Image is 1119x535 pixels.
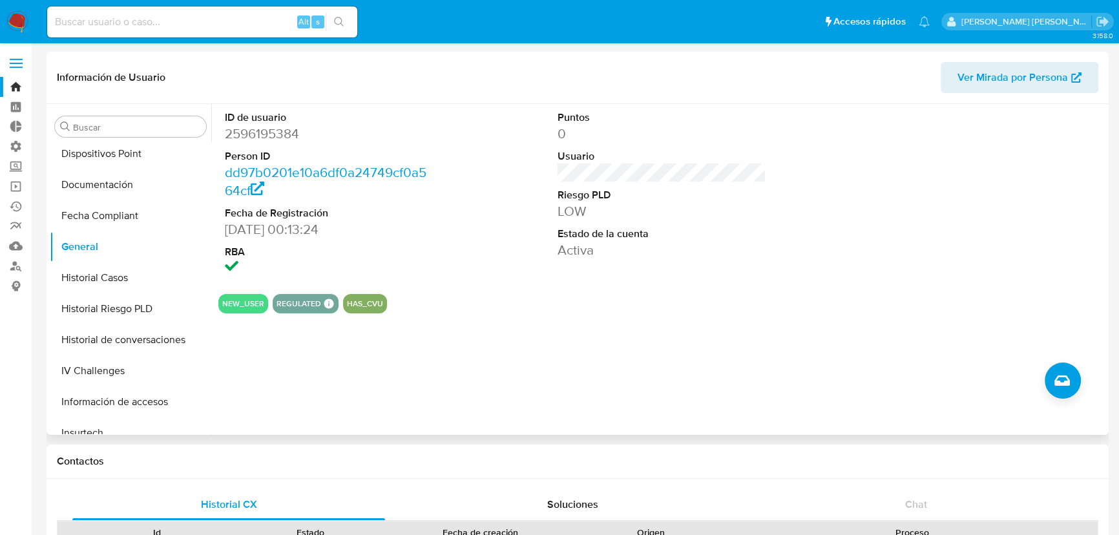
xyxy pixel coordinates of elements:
dt: Puntos [558,110,766,125]
button: search-icon [326,13,352,31]
dd: 0 [558,125,766,143]
a: Salir [1096,15,1109,28]
span: Historial CX [200,497,256,512]
button: Información de accesos [50,386,211,417]
span: s [316,16,320,28]
button: Buscar [60,121,70,132]
button: Documentación [50,169,211,200]
dt: Riesgo PLD [558,188,766,202]
span: Soluciones [547,497,598,512]
dt: Estado de la cuenta [558,227,766,241]
button: Historial de conversaciones [50,324,211,355]
dd: LOW [558,202,766,220]
button: Fecha Compliant [50,200,211,231]
input: Buscar [73,121,201,133]
span: Ver Mirada por Persona [957,62,1068,93]
dd: 2596195384 [225,125,434,143]
dd: [DATE] 00:13:24 [225,220,434,238]
button: Dispositivos Point [50,138,211,169]
button: Ver Mirada por Persona [941,62,1098,93]
a: Notificaciones [919,16,930,27]
a: dd97b0201e10a6df0a24749cf0a564cf [225,163,426,200]
p: eduardo.gimenez@mercadolibre.com [961,16,1092,28]
button: Historial Riesgo PLD [50,293,211,324]
span: Accesos rápidos [833,15,906,28]
button: General [50,231,211,262]
button: IV Challenges [50,355,211,386]
dt: Usuario [558,149,766,163]
dd: Activa [558,241,766,259]
h1: Contactos [57,455,1098,468]
button: Historial Casos [50,262,211,293]
input: Buscar usuario o caso... [47,14,357,30]
dt: ID de usuario [225,110,434,125]
h1: Información de Usuario [57,71,165,84]
span: Chat [905,497,927,512]
dt: RBA [225,245,434,259]
span: Alt [298,16,309,28]
button: Insurtech [50,417,211,448]
dt: Person ID [225,149,434,163]
dt: Fecha de Registración [225,206,434,220]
